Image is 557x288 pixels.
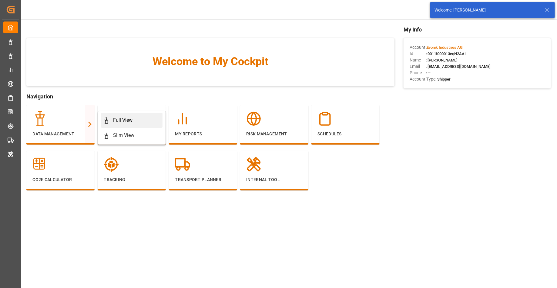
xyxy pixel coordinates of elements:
[32,177,89,183] p: CO2e Calculator
[246,131,302,137] p: Risk Management
[426,58,458,62] span: : [PERSON_NAME]
[435,7,539,13] div: Welcome, [PERSON_NAME]
[426,71,431,75] span: : —
[26,92,394,101] span: Navigation
[101,128,163,143] a: Slim View
[410,44,426,51] span: Account
[32,131,89,137] p: Data Management
[410,51,426,57] span: Id
[426,51,466,56] span: : 0011t000013eqN2AAI
[410,63,426,70] span: Email
[39,53,382,70] span: Welcome to My Cockpit
[435,77,451,81] span: : Shipper
[317,131,374,137] p: Schedules
[113,117,133,124] div: Full View
[404,25,551,34] span: My Info
[426,64,491,69] span: : [EMAIL_ADDRESS][DOMAIN_NAME]
[113,132,134,139] div: Slim View
[426,45,463,50] span: :
[410,76,435,82] span: Account Type
[427,45,463,50] span: Evonik Industries AG
[104,177,160,183] p: Tracking
[410,57,426,63] span: Name
[410,70,426,76] span: Phone
[175,177,231,183] p: Transport Planner
[175,131,231,137] p: My Reports
[101,113,163,128] a: Full View
[246,177,302,183] p: Internal Tool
